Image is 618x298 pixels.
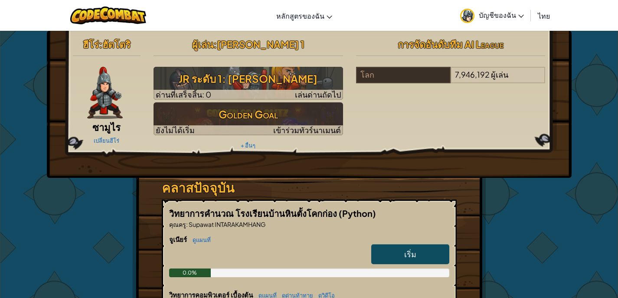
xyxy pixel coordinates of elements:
a: บัญชีของฉัน [456,2,528,29]
img: CodeCombat logo [70,7,146,24]
span: จูเนียร์ [169,235,188,243]
span: ด่านที่เสร็จสิ้น: 0 [156,89,211,99]
span: ผู้เล่น [192,38,213,50]
span: คุณครู [169,220,186,228]
span: วิทยาการคำนวณ โรงเรียนบ้านหินตั้งโคกก่อง [169,208,339,219]
div: โลก [356,67,451,83]
a: เล่นด่านถัดไป [154,67,343,100]
a: หลักสูตรของฉัน [272,4,337,27]
span: ไทย [538,11,550,20]
img: avatar [460,9,474,23]
span: การจัดอันดับทีม AI League [398,38,504,50]
span: [PERSON_NAME] 1 [217,38,304,50]
a: Golden Goalยังไม่ได้เริ่มเข้าร่วมทัวร์นาเมนต์ [154,102,343,135]
h3: คลาสปัจจุบัน [162,178,457,197]
span: (Python) [339,208,376,219]
span: : [213,38,217,50]
a: โลก7,946,192ผู้เล่น [356,75,546,85]
span: เล่นด่านถัดไป [295,89,341,99]
span: : [99,38,102,50]
a: ไทย [533,4,554,27]
img: Golden Goal [154,102,343,135]
img: JR ระดับ 1: อัญมณี [154,67,343,100]
span: Supawat INTARAKAMHANG [188,220,266,228]
h3: Golden Goal [154,105,343,124]
span: บัญชีของฉัน [479,10,524,20]
a: + อื่นๆ [241,142,255,149]
span: ผู้เล่น [491,69,508,79]
span: เข้าร่วมทัวร์นาเมนต์ [273,125,341,135]
span: ซามูไร [92,121,121,133]
span: ฮีโร่ [83,38,99,50]
h3: JR ระดับ 1: [PERSON_NAME] [154,69,343,88]
a: เปลี่ยนฮีโร่ [94,137,119,144]
a: ดูแผนที่ [188,236,211,243]
span: เริ่ม [404,249,416,259]
span: ฮัตโตริ [102,38,131,50]
div: 0.0% [169,269,211,277]
span: หลักสูตรของฉัน [276,11,324,20]
span: 7,946,192 [455,69,490,79]
span: ยังไม่ได้เริ่ม [156,125,195,135]
span: : [186,220,188,228]
img: samurai.pose.png [87,67,123,119]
